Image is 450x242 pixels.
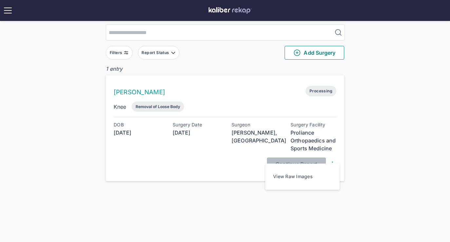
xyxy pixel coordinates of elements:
[306,86,336,96] span: Processing
[114,103,126,111] div: Knee
[114,122,159,127] div: DOB
[291,122,336,127] div: Surgery Facility
[328,160,336,168] img: DotsThreeVertical.31cb0eda.svg
[293,49,335,57] span: Add Surgery
[141,50,170,55] div: Report Status
[232,129,277,144] div: [PERSON_NAME], [GEOGRAPHIC_DATA]
[285,46,344,60] button: Add Surgery
[232,122,277,127] div: Surgeon
[273,173,340,180] div: View Raw Images
[291,129,336,152] div: Proliance Orthopaedics and Sports Medicine
[114,129,159,137] div: [DATE]
[138,46,179,60] button: Report Status
[267,158,326,171] button: Continue Report
[173,129,218,137] div: [DATE]
[110,50,124,55] div: Filters
[136,104,180,109] div: Removal of Loose Body
[106,46,133,60] button: Filters
[171,50,176,55] img: filter-caret-down-grey.b3560631.svg
[209,7,252,14] img: kaliber labs logo
[106,65,344,73] div: 1 entry
[173,122,218,127] div: Surgery Date
[334,28,342,36] img: MagnifyingGlass.1dc66aab.svg
[123,50,129,55] img: faders-horizontal-grey.d550dbda.svg
[114,88,165,96] a: [PERSON_NAME]
[3,5,13,16] img: open menu icon
[293,49,301,57] img: PlusCircleGreen.5fd88d77.svg
[275,161,317,167] span: Continue Report
[265,173,340,180] a: View Raw Images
